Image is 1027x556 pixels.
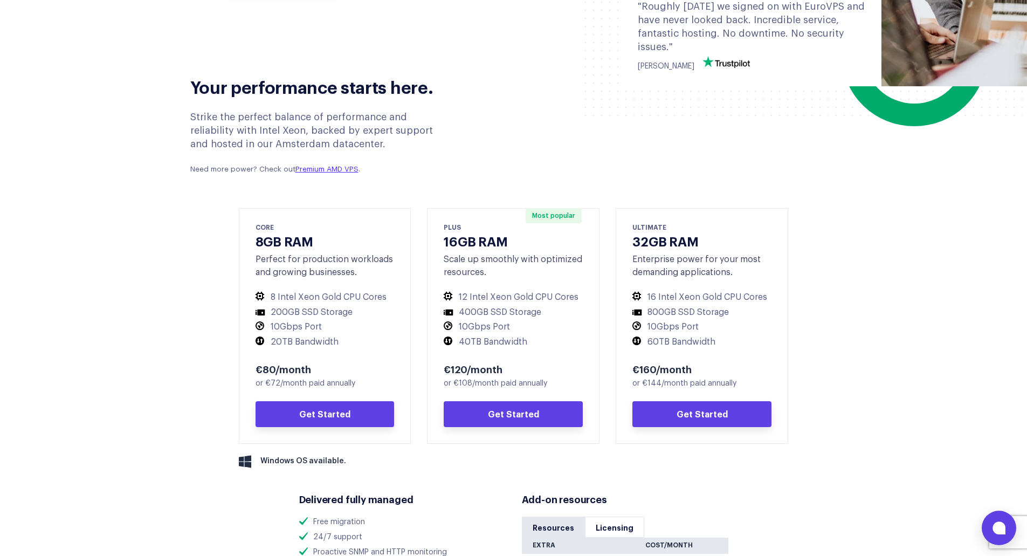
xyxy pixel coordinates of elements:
h3: 8GB RAM [256,233,395,249]
div: or €108/month paid annually [444,378,583,389]
div: or €144/month paid annually [632,378,771,389]
li: 10Gbps Port [444,321,583,333]
li: 800GB SSD Storage [632,307,771,318]
h3: Delivered fully managed [299,492,506,506]
div: €80/month [256,362,395,375]
li: 10Gbps Port [632,321,771,333]
a: Get Started [444,401,583,427]
a: Get Started [632,401,771,427]
li: 16 Intel Xeon Gold CPU Cores [632,292,771,303]
li: 12 Intel Xeon Gold CPU Cores [444,292,583,303]
li: 60TB Bandwidth [632,337,771,348]
li: 20TB Bandwidth [256,337,395,348]
div: €120/month [444,362,583,375]
h3: Add-on resources [522,492,728,506]
span: Most popular [526,208,582,223]
div: Perfect for production workloads and growing businesses. [256,253,395,279]
li: 10Gbps Port [256,321,395,333]
li: 8 Intel Xeon Gold CPU Cores [256,292,395,303]
a: Licensing [585,517,644,538]
li: Free migration [299,517,506,528]
li: 400GB SSD Storage [444,307,583,318]
div: Enterprise power for your most demanding applications. [632,253,771,279]
div: ULTIMATE [632,222,771,232]
li: 24/7 support [299,532,506,543]
li: 200GB SSD Storage [256,307,395,318]
h3: 32GB RAM [632,233,771,249]
span: [PERSON_NAME] [638,63,694,70]
a: Get Started [256,401,395,427]
h3: 16GB RAM [444,233,583,249]
a: Premium AMD VPS [295,166,359,173]
div: Scale up smoothly with optimized resources. [444,253,583,279]
span: Windows OS available. [260,456,346,467]
th: Extra [522,538,646,554]
div: Strike the perfect balance of performance and reliability with Intel Xeon, backed by expert suppo... [190,111,451,175]
div: €160/month [632,362,771,375]
div: or €72/month paid annually [256,378,395,389]
a: Resources [522,517,585,538]
div: CORE [256,222,395,232]
h2: Your performance starts here. [190,75,451,97]
div: PLUS [444,222,583,232]
th: Cost/Month [645,538,728,554]
p: Need more power? Check out . [190,164,451,175]
li: 40TB Bandwidth [444,337,583,348]
button: Open chat window [982,511,1016,545]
